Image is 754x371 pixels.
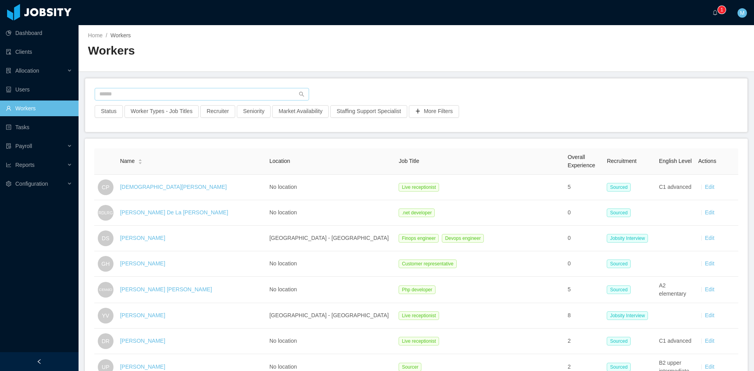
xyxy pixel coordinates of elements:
span: Location [269,158,290,164]
span: English Level [659,158,692,164]
td: No location [266,200,395,226]
span: Devops engineer [442,234,484,243]
div: Sort [138,158,143,163]
span: Sourced [607,183,631,192]
a: Edit [705,260,714,267]
span: GH [101,256,110,272]
span: Jobsity Interview [607,311,648,320]
a: [PERSON_NAME] [120,235,165,241]
button: icon: plusMore Filters [409,105,459,118]
td: 0 [564,200,604,226]
span: DR [102,333,110,349]
span: Sourced [607,337,631,345]
span: CP [102,179,109,195]
i: icon: file-protect [6,143,11,149]
span: Live receptionist [399,183,439,192]
a: [PERSON_NAME] [PERSON_NAME] [120,286,212,292]
span: Jobsity Interview [607,234,648,243]
sup: 1 [718,6,726,14]
a: Edit [705,364,714,370]
a: Edit [705,184,714,190]
a: [PERSON_NAME] [120,338,165,344]
span: Job Title [399,158,419,164]
a: Jobsity Interview [607,235,651,241]
td: 0 [564,226,604,251]
td: [GEOGRAPHIC_DATA] - [GEOGRAPHIC_DATA] [266,303,395,329]
a: [PERSON_NAME] [120,260,165,267]
i: icon: caret-down [138,161,143,163]
a: [PERSON_NAME] [120,364,165,370]
span: Allocation [15,68,39,74]
button: Status [95,105,123,118]
a: Jobsity Interview [607,312,651,318]
button: Worker Types - Job Titles [124,105,199,118]
span: Sourced [607,208,631,217]
span: Configuration [15,181,48,187]
td: 8 [564,303,604,329]
td: 5 [564,277,604,303]
td: 2 [564,329,604,354]
td: No location [266,329,395,354]
a: icon: profileTasks [6,119,72,135]
a: [PERSON_NAME] De La [PERSON_NAME] [120,209,228,216]
a: Sourced [607,286,634,292]
a: Edit [705,286,714,292]
i: icon: bell [712,10,718,15]
span: Sourced [607,260,631,268]
a: Edit [705,209,714,216]
button: Staffing Support Specialist [330,105,407,118]
button: Seniority [237,105,271,118]
button: Recruiter [200,105,235,118]
span: YV [102,308,109,323]
td: C1 advanced [656,329,695,354]
a: Home [88,32,102,38]
a: Edit [705,312,714,318]
span: RDLRG [99,207,113,219]
td: 5 [564,175,604,200]
i: icon: setting [6,181,11,186]
a: icon: userWorkers [6,101,72,116]
a: Edit [705,338,714,344]
td: 0 [564,251,604,277]
i: icon: solution [6,68,11,73]
i: icon: caret-up [138,158,143,161]
td: No location [266,251,395,277]
span: Live receptionist [399,337,439,345]
span: Finops engineer [399,234,439,243]
td: No location [266,175,395,200]
span: .net developer [399,208,435,217]
a: [PERSON_NAME] [120,312,165,318]
h2: Workers [88,43,416,59]
span: DS [102,230,109,246]
span: Workers [110,32,131,38]
button: Market Availability [272,105,329,118]
td: [GEOGRAPHIC_DATA] - [GEOGRAPHIC_DATA] [266,226,395,251]
i: icon: line-chart [6,162,11,168]
a: Sourced [607,209,634,216]
span: Name [120,157,135,165]
td: A2 elementary [656,277,695,303]
span: Live receptionist [399,311,439,320]
a: icon: auditClients [6,44,72,60]
span: Php developer [399,285,435,294]
span: / [106,32,107,38]
a: icon: pie-chartDashboard [6,25,72,41]
span: Sourced [607,285,631,294]
a: Sourced [607,184,634,190]
a: Sourced [607,338,634,344]
i: icon: search [299,91,304,97]
span: Recruitment [607,158,636,164]
span: Actions [698,158,716,164]
a: [DEMOGRAPHIC_DATA][PERSON_NAME] [120,184,227,190]
span: Payroll [15,143,32,149]
a: icon: robotUsers [6,82,72,97]
span: Reports [15,162,35,168]
a: Sourced [607,260,634,267]
p: 1 [721,6,723,14]
span: Customer representative [399,260,456,268]
td: No location [266,277,395,303]
span: CEMdO [99,284,112,295]
span: Overall Experience [567,154,595,168]
a: Edit [705,235,714,241]
td: C1 advanced [656,175,695,200]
